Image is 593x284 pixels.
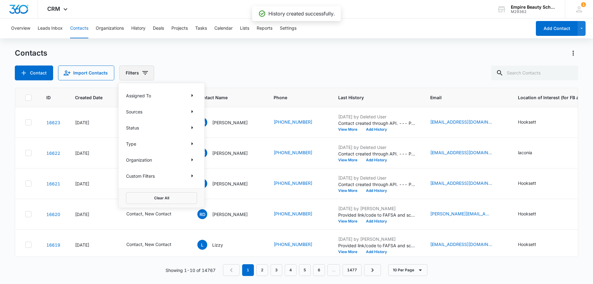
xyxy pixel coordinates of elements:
[430,94,494,101] span: Email
[362,158,391,162] button: Add History
[581,2,586,7] div: notifications count
[518,149,543,157] div: Location of Interest (for FB ad integration) - laconia - Select to Edit Field
[568,48,578,58] button: Actions
[47,6,60,12] span: CRM
[15,49,47,58] h1: Contacts
[430,241,503,248] div: Email - lizzylynn20@icloud.com - Select to Edit Field
[280,19,296,38] button: Settings
[197,209,259,219] div: Contact Name - Rachel Dalphond - Select to Edit Field
[338,212,415,218] p: Provided link/code to FAFSA and scholarship opps. Course outline and FA by program. 2025 and 2026...
[75,180,111,187] div: [DATE]
[274,94,314,101] span: Phone
[518,210,547,218] div: Location of Interest (for FB ad integration) - Hooksett - Select to Edit Field
[46,242,60,248] a: Navigate to contact details page for Lizzy
[126,125,139,131] p: Status
[430,210,492,217] a: [PERSON_NAME][EMAIL_ADDRESS][PERSON_NAME][DOMAIN_NAME]
[126,241,171,248] div: Contact, New Contact
[285,264,296,276] a: Page 4
[518,149,532,156] div: laconia
[119,66,154,80] button: Filters
[271,264,282,276] a: Page 3
[430,180,492,186] a: [EMAIL_ADDRESS][DOMAIN_NAME]
[338,219,362,223] button: View More
[343,264,362,276] a: Page 1477
[126,210,183,218] div: Contact Type - Contact, New Contact - Select to Edit Field
[223,264,381,276] nav: Pagination
[518,119,547,126] div: Location of Interest (for FB ad integration) - Hooksett - Select to Edit Field
[187,107,197,117] button: Show Sources filters
[430,149,492,156] a: [EMAIL_ADDRESS][DOMAIN_NAME]
[212,180,248,187] p: [PERSON_NAME]
[197,240,207,250] span: L
[274,149,312,156] a: [PHONE_NUMBER]
[388,264,427,276] button: 10 Per Page
[212,211,248,218] p: [PERSON_NAME]
[338,236,415,242] p: [DATE] by [PERSON_NAME]
[338,144,415,150] p: [DATE] by Deleted User
[126,173,155,179] p: Custom Filters
[338,128,362,131] button: View More
[274,210,312,217] a: [PHONE_NUMBER]
[362,250,391,254] button: Add History
[126,210,171,217] div: Contact, New Contact
[274,119,312,125] a: [PHONE_NUMBER]
[313,264,325,276] a: Page 6
[187,139,197,149] button: Show Type filters
[46,212,60,217] a: Navigate to contact details page for Rachel Dalphond
[70,19,88,38] button: Contacts
[268,10,335,17] p: History created successfully.
[126,92,151,99] p: Assigned To
[518,241,547,248] div: Location of Interest (for FB ad integration) - Hooksett - Select to Edit Field
[338,189,362,193] button: View More
[38,19,63,38] button: Leads Inbox
[197,179,259,189] div: Contact Name - Lauren Ploss - Select to Edit Field
[46,120,60,125] a: Navigate to contact details page for Hannah Brennan
[126,141,136,147] p: Type
[75,242,111,248] div: [DATE]
[126,192,197,204] button: Clear All
[197,209,207,219] span: RD
[126,241,183,248] div: Contact Type - Contact, New Contact - Select to Edit Field
[46,94,51,101] span: ID
[187,155,197,165] button: Show Organization filters
[131,19,145,38] button: History
[511,10,556,14] div: account id
[430,119,503,126] div: Email - hannahbrennan00@gmail.com - Select to Edit Field
[15,66,53,80] button: Add Contact
[364,264,381,276] a: Next Page
[338,120,415,126] p: Contact created through API. --- Program of Interest: Esthetics Location of Interest (for FB ad i...
[338,205,415,212] p: [DATE] by [PERSON_NAME]
[187,91,197,100] button: Show Assigned To filters
[195,19,207,38] button: Tasks
[242,264,254,276] em: 1
[274,241,323,248] div: Phone - 6038602128 - Select to Edit Field
[126,108,142,115] p: Sources
[338,181,415,188] p: Contact created through API. --- Program of Interest: Cosmetology Location of Interest (for FB ad...
[430,119,492,125] a: [EMAIL_ADDRESS][DOMAIN_NAME]
[518,119,536,125] div: Hooksett
[240,19,249,38] button: Lists
[338,113,415,120] p: [DATE] by Deleted User
[11,19,30,38] button: Overview
[338,158,362,162] button: View More
[338,150,415,157] p: Contact created through API. --- Program of Interest: Makeup How soon would you like to start?: F...
[212,150,248,156] p: [PERSON_NAME]
[338,242,415,249] p: Provided link/code to FAFSA and scholarship opps. Course outline and FA by program. Reminder avai...
[362,189,391,193] button: Add History
[126,157,152,163] p: Organization
[46,181,60,186] a: Navigate to contact details page for Lauren Ploss
[430,149,503,157] div: Email - spendwell1975@gmail.com - Select to Edit Field
[518,180,536,186] div: Hooksett
[46,150,60,156] a: Navigate to contact details page for Angela Colson
[166,267,216,273] p: Showing 1-10 of 14767
[430,210,503,218] div: Email - rachel.dalphond@gmail.com - Select to Edit Field
[511,5,556,10] div: account name
[197,94,250,101] span: Contact Name
[338,175,415,181] p: [DATE] by Deleted User
[75,150,111,156] div: [DATE]
[274,241,312,248] a: [PHONE_NUMBER]
[581,2,586,7] span: 1
[362,219,391,223] button: Add History
[96,19,124,38] button: Organizations
[274,180,312,186] a: [PHONE_NUMBER]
